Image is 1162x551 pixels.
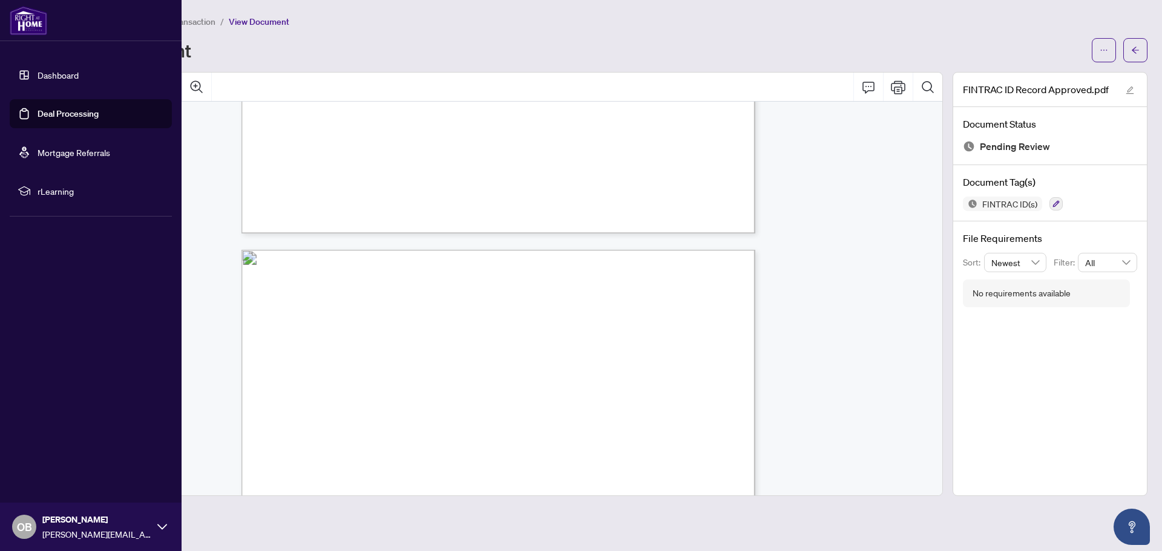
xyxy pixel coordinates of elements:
span: ellipsis [1100,46,1108,54]
a: Deal Processing [38,108,99,119]
span: FINTRAC ID Record Approved.pdf [963,82,1109,97]
span: [PERSON_NAME] [42,513,151,526]
span: View Transaction [151,16,215,27]
li: / [220,15,224,28]
a: Dashboard [38,70,79,80]
img: Document Status [963,140,975,152]
button: Open asap [1114,509,1150,545]
img: logo [10,6,47,35]
span: [PERSON_NAME][EMAIL_ADDRESS][PERSON_NAME][DOMAIN_NAME] [42,527,151,541]
span: Pending Review [980,139,1050,155]
h4: File Requirements [963,231,1137,246]
img: Status Icon [963,197,977,211]
span: arrow-left [1131,46,1140,54]
span: FINTRAC ID(s) [977,200,1042,208]
div: No requirements available [973,287,1071,300]
span: edit [1126,86,1134,94]
a: Mortgage Referrals [38,147,110,158]
span: rLearning [38,184,163,198]
h4: Document Status [963,117,1137,131]
h4: Document Tag(s) [963,175,1137,189]
span: View Document [229,16,289,27]
p: Sort: [963,256,984,269]
span: OB [17,518,32,535]
span: Newest [991,253,1040,272]
p: Filter: [1054,256,1078,269]
span: All [1085,253,1130,272]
